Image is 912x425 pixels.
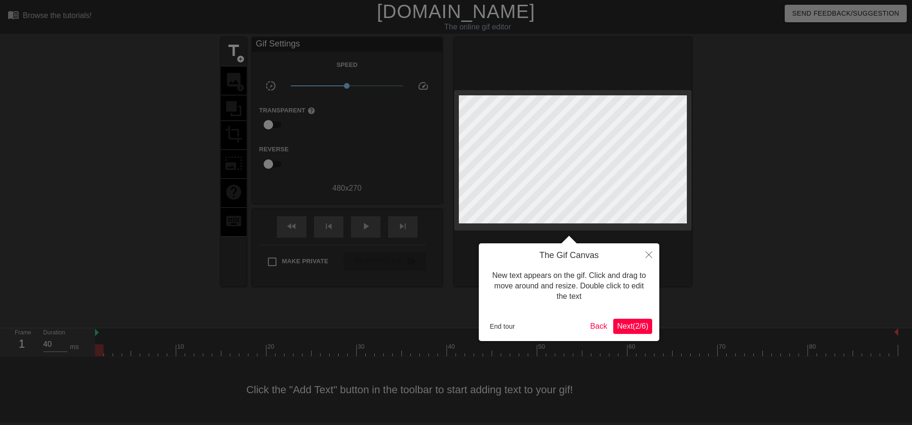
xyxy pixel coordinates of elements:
[617,322,648,330] span: Next ( 2 / 6 )
[587,319,611,334] button: Back
[486,250,652,261] h4: The Gif Canvas
[486,319,519,333] button: End tour
[613,319,652,334] button: Next
[486,261,652,312] div: New text appears on the gif. Click and drag to move around and resize. Double click to edit the text
[638,243,659,265] button: Close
